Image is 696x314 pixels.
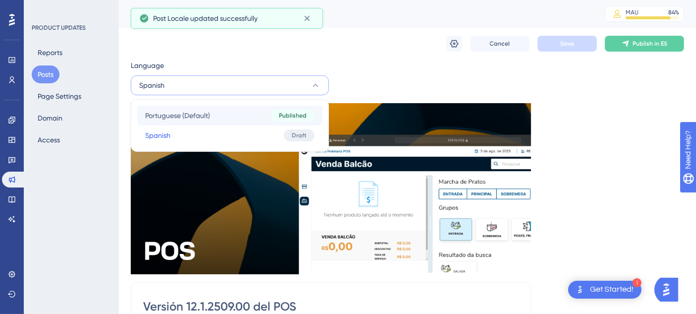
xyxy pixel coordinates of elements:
span: Need Help? [23,2,62,14]
button: Cancel [470,36,530,52]
button: Save [537,36,597,52]
button: Access [32,131,66,149]
span: Portuguese (Default) [145,110,210,122]
span: Post Locale updated successfully [153,12,258,24]
span: Language [131,60,164,71]
span: Spanish [139,79,164,91]
div: PRODUCT UPDATES [32,24,86,32]
div: Open Get Started! checklist, remaining modules: 1 [568,281,642,299]
span: Published [279,112,307,120]
button: Portuguese (Default)Published [137,106,322,126]
button: Spanish [131,75,329,95]
span: Publish in ES [633,40,667,48]
button: Publish in ES [605,36,684,52]
img: launcher-image-alternative-text [574,284,586,296]
button: Page Settings [32,87,87,105]
iframe: UserGuiding AI Assistant Launcher [654,275,684,305]
button: SpanishDraft [137,126,322,145]
div: 1 [633,278,642,287]
span: Save [560,40,574,48]
div: Get Started! [590,284,634,295]
span: Spanish [145,129,170,141]
div: 84 % [668,8,679,16]
button: Posts [32,65,59,83]
span: Cancel [490,40,510,48]
button: Domain [32,109,68,127]
button: Reports [32,44,68,62]
div: MAU [626,8,639,16]
img: file-1756217526983.png [131,103,531,274]
span: Draft [292,131,307,139]
div: Versão 12.1.2509.00 do POS [131,7,580,21]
